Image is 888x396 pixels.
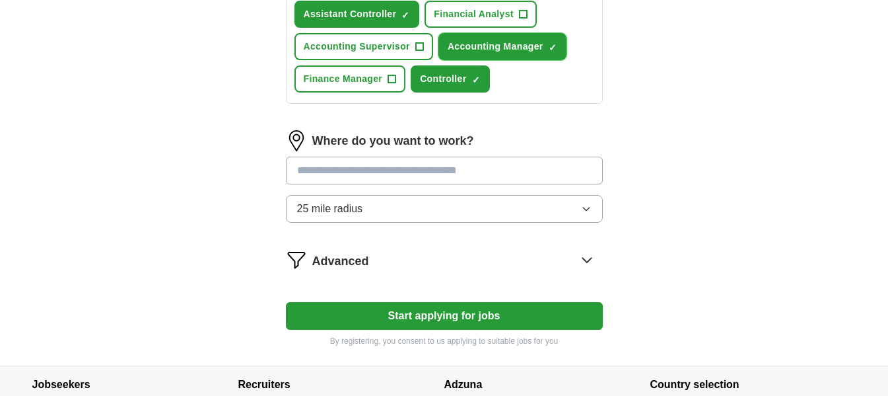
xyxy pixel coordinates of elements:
span: 25 mile radius [297,201,363,217]
button: Controller✓ [411,65,489,93]
button: Start applying for jobs [286,302,603,330]
span: ✓ [401,10,409,20]
span: Assistant Controller [304,7,397,21]
span: Accounting Supervisor [304,40,410,54]
img: filter [286,249,307,270]
label: Where do you want to work? [312,132,474,150]
button: Financial Analyst [425,1,537,28]
button: Accounting Manager✓ [438,33,566,60]
button: Assistant Controller✓ [294,1,420,28]
img: location.png [286,130,307,151]
p: By registering, you consent to us applying to suitable jobs for you [286,335,603,347]
span: Advanced [312,253,369,270]
button: Accounting Supervisor [294,33,433,60]
span: ✓ [472,75,480,85]
span: ✓ [549,42,557,53]
span: Accounting Manager [448,40,543,54]
button: Finance Manager [294,65,406,93]
span: Financial Analyst [434,7,514,21]
span: Finance Manager [304,72,383,86]
button: 25 mile radius [286,195,603,223]
span: Controller [420,72,466,86]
